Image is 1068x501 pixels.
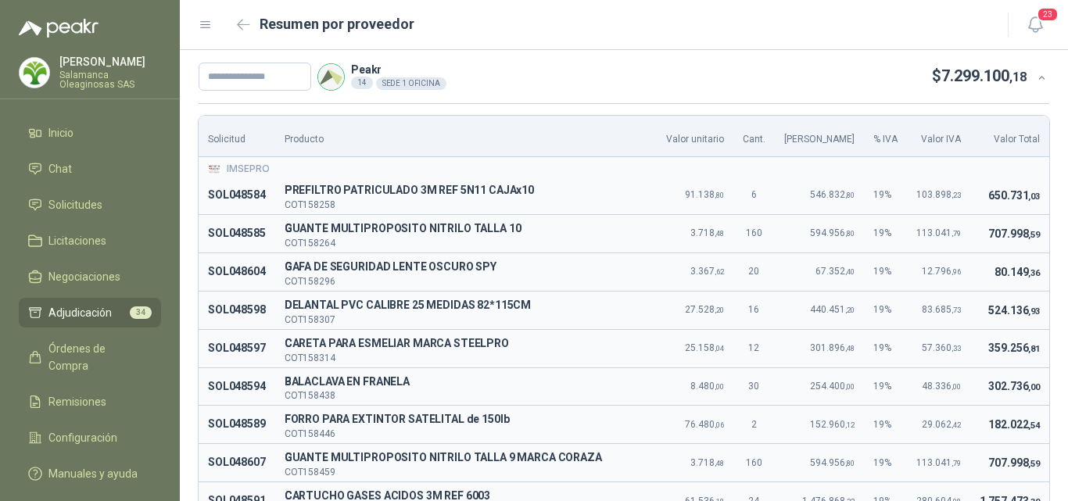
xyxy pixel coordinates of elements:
p: COT158296 [285,277,647,286]
span: 57.360 [922,342,961,353]
p: COT158314 [285,353,647,363]
td: 16 [733,291,775,329]
span: 34 [130,306,152,319]
span: ,00 [845,382,855,391]
p: B [285,373,647,392]
span: GUANTE MULTIPROPOSITO NITRILO TALLA 10 [285,220,647,238]
span: ,00 [1028,382,1040,392]
p: COT158459 [285,467,647,477]
span: 152.960 [810,419,855,430]
button: 23 [1021,11,1049,39]
span: Configuración [48,429,117,446]
span: BALACLAVA EN FRANELA [285,373,647,392]
span: Licitaciones [48,232,106,249]
span: ,18 [1009,70,1027,84]
span: 113.041 [916,457,961,468]
span: 83.685 [922,304,961,315]
th: Producto [275,116,657,157]
td: 12 [733,329,775,367]
div: IMSEPRO [208,162,1040,177]
a: Órdenes de Compra [19,334,161,381]
span: 3.367 [690,266,724,277]
span: 8.480 [690,381,724,392]
a: Adjudicación34 [19,298,161,327]
td: 19 % [864,444,907,482]
span: 103.898 [916,189,961,200]
td: 19 % [864,406,907,444]
span: 76.480 [685,419,724,430]
span: 650.731 [988,189,1040,202]
span: 113.041 [916,227,961,238]
span: ,80 [715,191,724,199]
td: 19 % [864,214,907,252]
td: 2 [733,406,775,444]
span: 707.998 [988,456,1040,469]
span: ,20 [845,306,855,314]
span: 25.158 [685,342,724,353]
span: 707.998 [988,227,1040,240]
p: SOL048607 [208,453,266,472]
a: Solicitudes [19,190,161,220]
span: ,20 [715,306,724,314]
span: 546.832 [810,189,855,200]
span: ,59 [1028,230,1040,240]
td: 6 [733,177,775,214]
span: Adjudicación [48,304,112,321]
span: 91.138 [685,189,724,200]
span: 254.400 [810,381,855,392]
span: Negociaciones [48,268,120,285]
p: COT158264 [285,238,647,248]
span: ,59 [1028,459,1040,469]
img: Company Logo [318,64,344,90]
span: Manuales y ayuda [48,465,138,482]
span: 67.352 [815,266,855,277]
span: 359.256 [988,342,1040,354]
span: 12.796 [922,266,961,277]
th: Valor IVA [907,116,970,157]
span: Solicitudes [48,196,102,213]
span: ,96 [952,267,961,276]
span: Remisiones [48,393,106,410]
span: ,93 [1028,306,1040,317]
td: 19 % [864,367,907,406]
span: Órdenes de Compra [48,340,146,374]
span: 23 [1037,7,1059,22]
span: CARETA PARA ESMELIAR MARCA STEELPRO [285,335,647,353]
th: Solicitud [199,116,275,157]
p: SOL048585 [208,224,266,243]
td: 19 % [864,291,907,329]
span: ,03 [1028,191,1040,202]
span: 594.956 [810,227,855,238]
span: GUANTE MULTIPROPOSITO NITRILO TALLA 9 MARCA CORAZA [285,449,647,467]
span: 440.451 [810,304,855,315]
p: SOL048594 [208,378,266,396]
p: SOL048584 [208,186,266,205]
span: ,54 [1028,420,1040,431]
span: GAFA DE SEGURIDAD LENTE OSCURO SPY [285,258,647,277]
span: ,06 [715,420,724,429]
span: 48.336 [922,381,961,392]
span: ,04 [715,344,724,352]
span: Inicio [48,124,73,141]
p: COT158446 [285,429,647,438]
th: % IVA [864,116,907,157]
a: Negociaciones [19,262,161,292]
span: 301.896 [810,342,855,353]
img: Company Logo [20,58,49,88]
p: G [285,449,647,467]
p: COT158307 [285,315,647,324]
span: FORRO PARA EXTINTOR SATELITAL de 150lb [285,410,647,429]
span: ,48 [715,459,724,467]
div: SEDE 1 OFICINA [376,77,446,90]
p: [PERSON_NAME] [59,56,161,67]
a: Chat [19,154,161,184]
th: [PERSON_NAME] [775,116,864,157]
span: 3.718 [690,457,724,468]
span: 3.718 [690,227,724,238]
p: Salamanca Oleaginosas SAS [59,70,161,89]
th: Cant. [733,116,775,157]
span: ,23 [952,191,961,199]
a: Configuración [19,423,161,453]
span: 524.136 [988,304,1040,317]
span: ,80 [845,459,855,467]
